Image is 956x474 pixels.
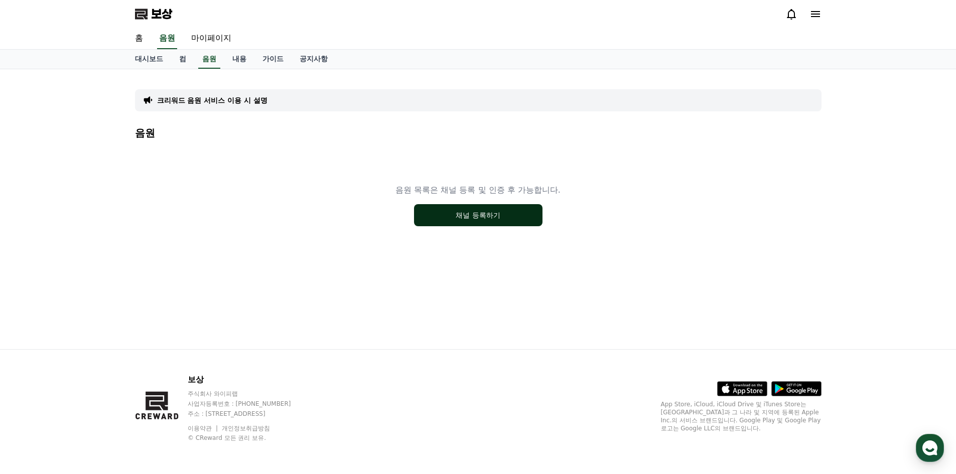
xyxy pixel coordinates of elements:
[129,318,193,343] a: 설정
[155,333,167,341] span: 설정
[188,425,212,432] font: 이용약관
[191,33,231,43] font: 마이페이지
[224,50,254,69] a: 내용
[183,28,239,49] a: 마이페이지
[92,334,104,342] span: 대화
[3,318,66,343] a: 홈
[188,400,291,407] font: 사업자등록번호 : [PHONE_NUMBER]
[157,28,177,49] a: 음원
[188,375,204,384] font: 보상
[254,50,292,69] a: 가이드
[300,55,328,63] font: 공지사항
[157,96,267,104] font: 크리워드 음원 서비스 이용 시 설명
[188,410,265,417] font: 주소 : [STREET_ADDRESS]
[157,95,267,105] a: 크리워드 음원 서비스 이용 시 설명
[202,55,216,63] font: 음원
[135,6,172,22] a: 보상
[661,401,821,432] font: App Store, iCloud, iCloud Drive 및 iTunes Store는 [GEOGRAPHIC_DATA]과 그 나라 및 지역에 등록된 Apple Inc.의 서비스...
[32,333,38,341] span: 홈
[135,55,163,63] font: 대시보드
[135,33,143,43] font: 홈
[179,55,186,63] font: 컴
[262,55,284,63] font: 가이드
[66,318,129,343] a: 대화
[222,425,270,432] a: 개인정보취급방침
[135,127,155,139] font: 음원
[292,50,336,69] a: 공지사항
[127,50,171,69] a: 대시보드
[232,55,246,63] font: 내용
[456,211,500,219] font: 채널 등록하기
[127,28,151,49] a: 홈
[414,204,542,226] button: 채널 등록하기
[151,7,172,21] font: 보상
[188,390,238,397] font: 주식회사 와이피랩
[171,50,194,69] a: 컴
[188,434,266,441] font: © CReward 모든 권리 보유.
[188,425,219,432] a: 이용약관
[198,50,220,69] a: 음원
[159,33,175,43] font: 음원
[395,185,561,195] font: 음원 목록은 채널 등록 및 인증 후 가능합니다.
